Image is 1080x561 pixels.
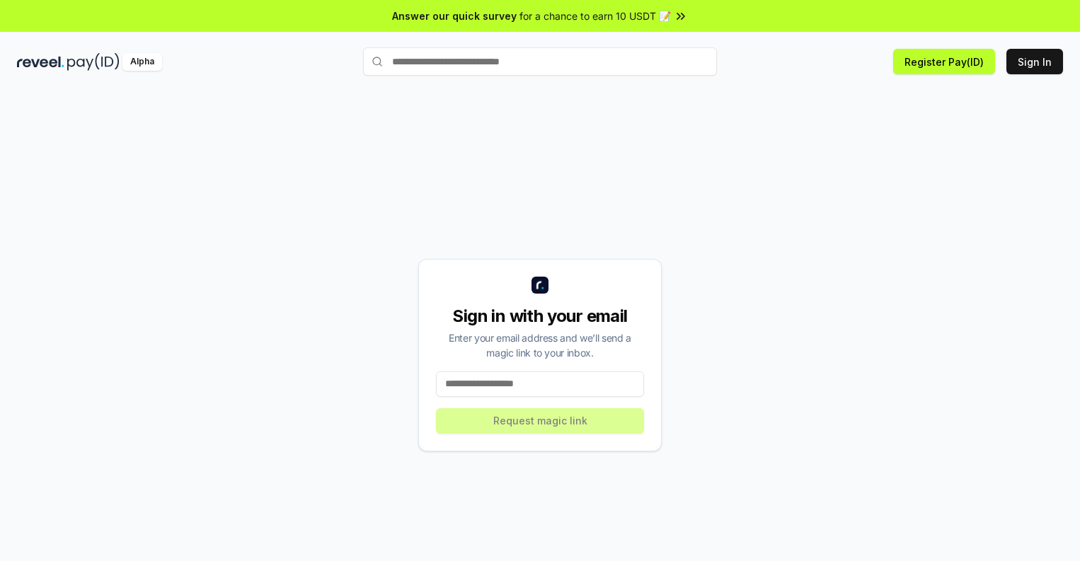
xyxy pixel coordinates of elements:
button: Sign In [1006,49,1063,74]
div: Sign in with your email [436,305,644,328]
div: Alpha [122,53,162,71]
button: Register Pay(ID) [893,49,995,74]
span: for a chance to earn 10 USDT 📝 [519,8,671,23]
div: Enter your email address and we’ll send a magic link to your inbox. [436,330,644,360]
span: Answer our quick survey [392,8,517,23]
img: pay_id [67,53,120,71]
img: logo_small [532,277,548,294]
img: reveel_dark [17,53,64,71]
